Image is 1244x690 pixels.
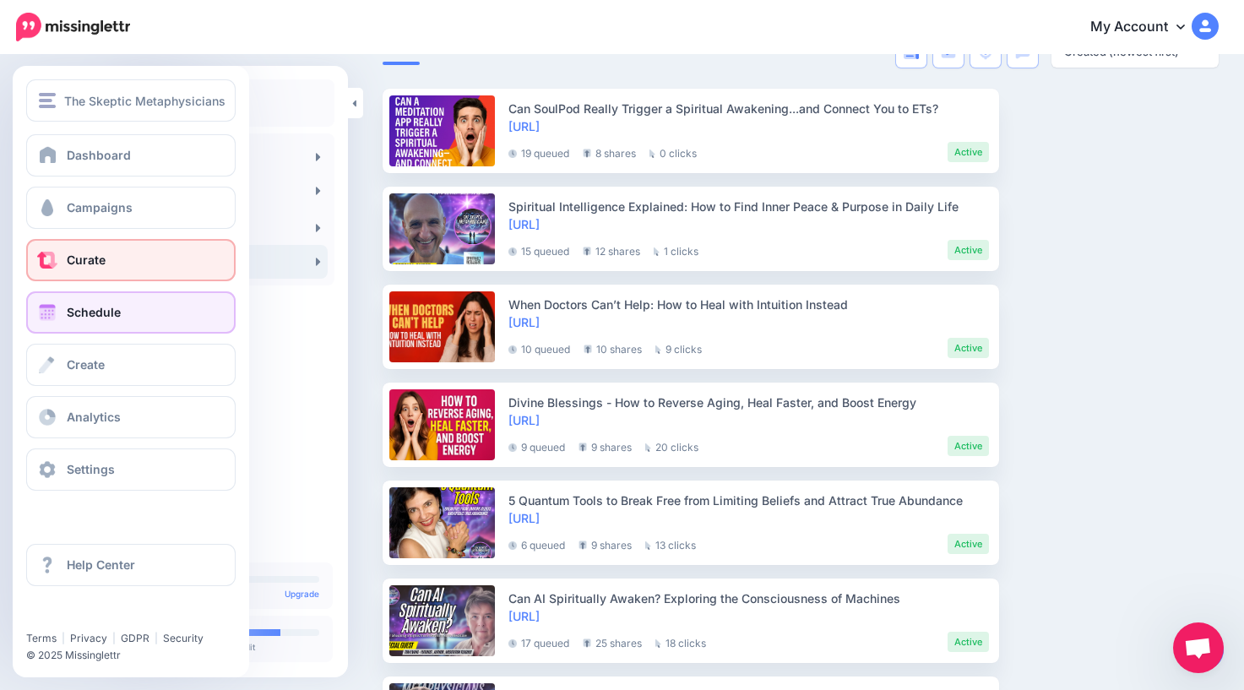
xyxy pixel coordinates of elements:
[26,607,157,624] iframe: Twitter Follow Button
[508,315,540,329] a: [URL]
[508,338,570,358] li: 10 queued
[654,240,698,260] li: 1 clicks
[155,632,158,644] span: |
[508,142,569,162] li: 19 queued
[26,396,236,438] a: Analytics
[649,142,697,162] li: 0 clicks
[579,541,587,550] img: share-grey.png
[26,291,236,334] a: Schedule
[508,240,569,260] li: 15 queued
[26,632,57,644] a: Terms
[645,534,696,554] li: 13 clicks
[654,247,660,256] img: pointer-grey.png
[655,639,661,648] img: pointer-grey.png
[26,187,236,229] a: Campaigns
[579,534,632,554] li: 9 shares
[508,217,540,231] a: [URL]
[508,247,517,256] img: clock-grey-darker.png
[645,443,651,452] img: pointer-grey.png
[39,93,56,108] img: menu.png
[67,305,121,319] span: Schedule
[1173,622,1224,673] div: Open chat
[584,338,642,358] li: 10 shares
[26,344,236,386] a: Create
[508,492,989,509] div: 5 Quantum Tools to Break Free from Limiting Beliefs and Attract True Abundance
[26,134,236,177] a: Dashboard
[67,253,106,267] span: Curate
[583,632,642,652] li: 25 shares
[579,436,632,456] li: 9 shares
[508,296,989,313] div: When Doctors Can’t Help: How to Heal with Intuition Instead
[67,557,135,572] span: Help Center
[508,394,989,411] div: Divine Blessings - How to Reverse Aging, Heal Faster, and Boost Energy
[16,13,130,41] img: Missinglettr
[26,239,236,281] a: Curate
[67,462,115,476] span: Settings
[508,639,517,648] img: clock-grey-darker.png
[508,198,989,215] div: Spiritual Intelligence Explained: How to Find Inner Peace & Purpose in Daily Life
[1073,7,1219,48] a: My Account
[583,149,591,158] img: share-grey.png
[163,632,204,644] a: Security
[584,345,592,354] img: share-grey.png
[948,142,989,162] li: Active
[948,436,989,456] li: Active
[948,534,989,554] li: Active
[579,443,587,452] img: share-grey.png
[26,647,248,664] li: © 2025 Missinglettr
[67,200,133,215] span: Campaigns
[583,638,591,648] img: share-grey.png
[655,338,702,358] li: 9 clicks
[948,338,989,358] li: Active
[26,544,236,586] a: Help Center
[655,345,661,354] img: pointer-grey.png
[67,410,121,424] span: Analytics
[26,79,236,122] button: The Skeptic Metaphysicians
[649,149,655,158] img: pointer-grey.png
[645,541,651,550] img: pointer-grey.png
[508,511,540,525] a: [URL]
[645,436,698,456] li: 20 clicks
[948,240,989,260] li: Active
[508,119,540,133] a: [URL]
[70,632,107,644] a: Privacy
[508,609,540,623] a: [URL]
[508,632,569,652] li: 17 queued
[26,448,236,491] a: Settings
[948,632,989,652] li: Active
[67,357,105,372] span: Create
[583,247,591,256] img: share-grey.png
[508,541,517,550] img: clock-grey-darker.png
[62,632,65,644] span: |
[508,100,989,117] div: Can SoulPod Really Trigger a Spiritual Awakening...and Connect You to ETs?
[64,91,225,111] span: The Skeptic Metaphysicians
[508,443,517,452] img: clock-grey-darker.png
[508,345,517,354] img: clock-grey-darker.png
[508,534,565,554] li: 6 queued
[508,413,540,427] a: [URL]
[121,632,149,644] a: GDPR
[508,149,517,158] img: clock-grey-darker.png
[583,240,640,260] li: 12 shares
[508,589,989,607] div: Can AI Spiritually Awaken? Exploring the Consciousness of Machines
[508,436,565,456] li: 9 queued
[67,148,131,162] span: Dashboard
[112,632,116,644] span: |
[583,142,636,162] li: 8 shares
[655,632,706,652] li: 18 clicks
